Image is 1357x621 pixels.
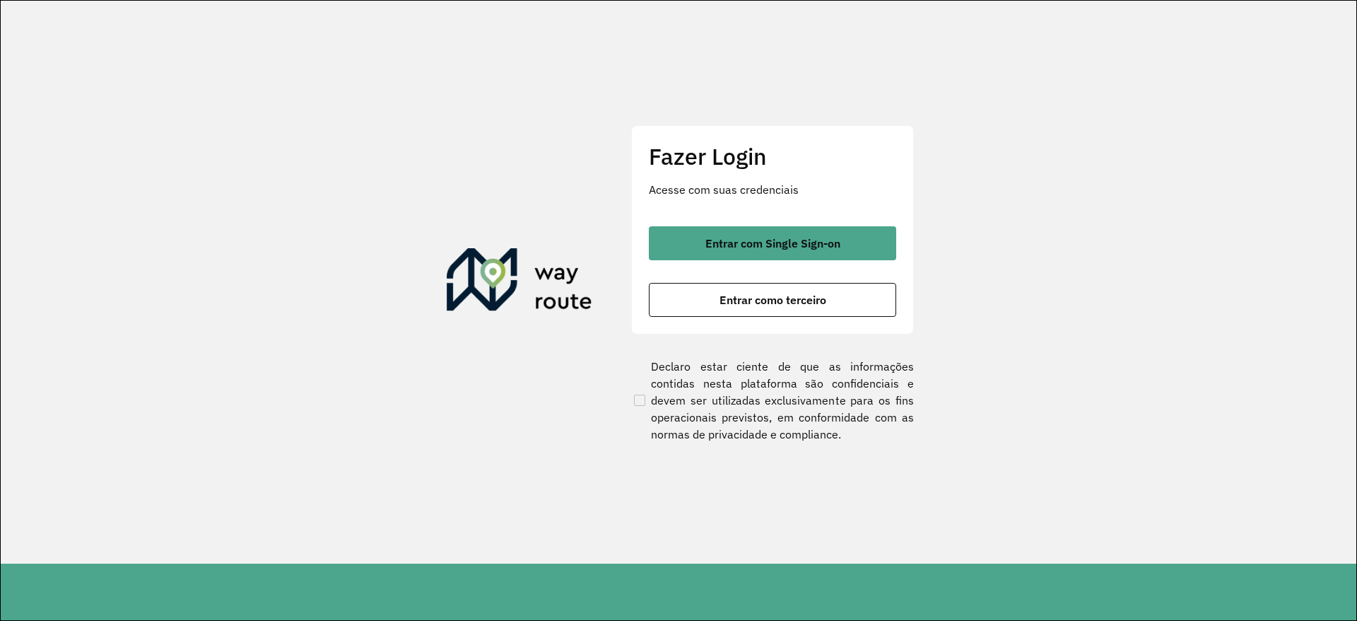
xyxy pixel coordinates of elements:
[649,181,896,198] p: Acesse com suas credenciais
[649,226,896,260] button: button
[631,358,914,443] label: Declaro estar ciente de que as informações contidas nesta plataforma são confidenciais e devem se...
[649,143,896,170] h2: Fazer Login
[705,238,840,249] span: Entrar com Single Sign-on
[719,294,826,306] span: Entrar como terceiro
[447,248,592,316] img: Roteirizador AmbevTech
[649,283,896,317] button: button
